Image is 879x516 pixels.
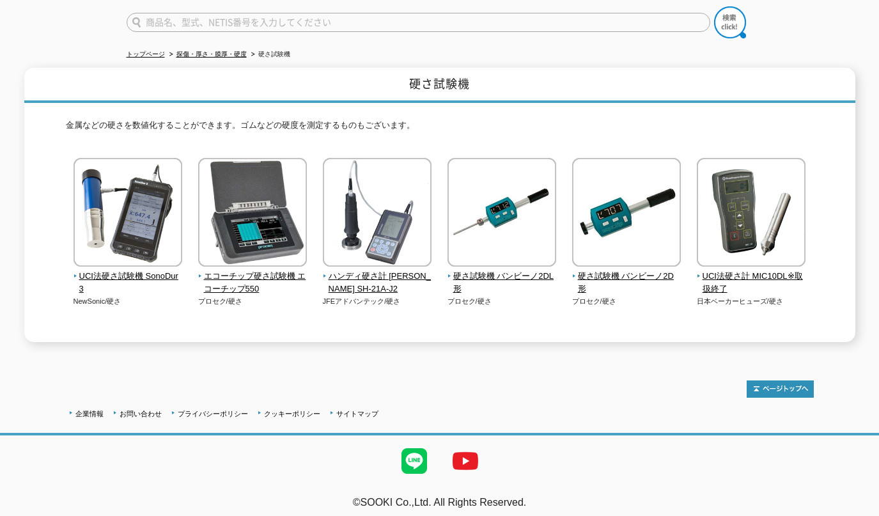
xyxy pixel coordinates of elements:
[74,258,183,296] a: UCI法硬さ試験機 SonoDur3
[74,158,182,270] img: UCI法硬さ試験機 SonoDur3
[336,410,378,418] a: サイトマップ
[198,158,307,270] img: エコーチップ硬さ試験機 エコーチップ550
[198,270,307,297] span: エコーチップ硬さ試験機 エコーチップ550
[447,258,557,296] a: 硬さ試験機 バンビーノ2DL形
[178,410,248,418] a: プライバシーポリシー
[389,435,440,487] img: LINE
[323,270,432,297] span: ハンディ硬さ計 [PERSON_NAME] SH-21A-J2
[249,48,290,61] li: 硬さ試験機
[198,296,307,307] p: プロセク/硬さ
[714,6,746,38] img: btn_search.png
[127,51,165,58] a: トップページ
[323,296,432,307] p: JFEアドバンテック/硬さ
[127,13,710,32] input: 商品名、型式、NETIS番号を入力してください
[323,258,432,296] a: ハンディ硬さ計 [PERSON_NAME] SH-21A-J2
[697,158,805,270] img: UCI法硬さ計 MIC10DL※取扱終了
[572,296,681,307] p: プロセク/硬さ
[447,158,556,270] img: 硬さ試験機 バンビーノ2DL形
[572,270,681,297] span: 硬さ試験機 バンビーノ2D形
[697,296,806,307] p: 日本ベーカーヒューズ/硬さ
[572,258,681,296] a: 硬さ試験機 バンビーノ2D形
[74,296,183,307] p: NewSonic/硬さ
[75,410,104,418] a: 企業情報
[323,158,432,270] img: ハンディ硬さ計 SONOHARD SH-21A-J2
[176,51,247,58] a: 探傷・厚さ・膜厚・硬度
[697,270,806,297] span: UCI法硬さ計 MIC10DL※取扱終了
[572,158,681,270] img: 硬さ試験機 バンビーノ2D形
[697,258,806,296] a: UCI法硬さ計 MIC10DL※取扱終了
[264,410,320,418] a: クッキーポリシー
[66,119,814,139] p: 金属などの硬さを数値化することができます。ゴムなどの硬度を測定するものもございます。
[74,270,183,297] span: UCI法硬さ試験機 SonoDur3
[447,296,557,307] p: プロセク/硬さ
[24,68,855,103] h1: 硬さ試験機
[747,380,814,398] img: トップページへ
[447,270,557,297] span: 硬さ試験機 バンビーノ2DL形
[120,410,162,418] a: お問い合わせ
[198,258,307,296] a: エコーチップ硬さ試験機 エコーチップ550
[440,435,491,487] img: YouTube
